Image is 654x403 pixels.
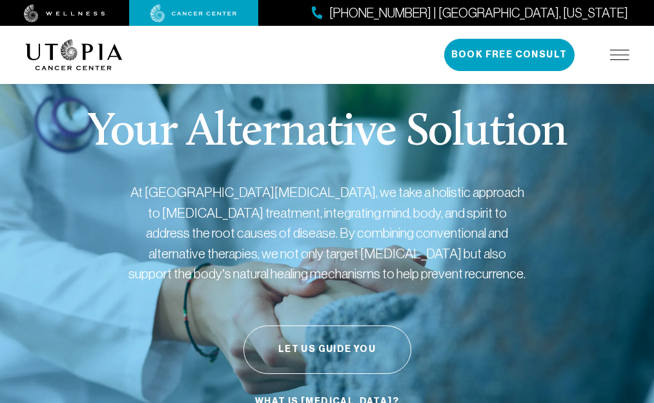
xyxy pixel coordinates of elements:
[24,5,105,23] img: wellness
[329,4,628,23] span: [PHONE_NUMBER] | [GEOGRAPHIC_DATA], [US_STATE]
[243,325,411,374] button: Let Us Guide You
[127,182,527,284] p: At [GEOGRAPHIC_DATA][MEDICAL_DATA], we take a holistic approach to [MEDICAL_DATA] treatment, inte...
[312,4,628,23] a: [PHONE_NUMBER] | [GEOGRAPHIC_DATA], [US_STATE]
[610,50,629,60] img: icon-hamburger
[87,110,567,156] p: Your Alternative Solution
[444,39,575,71] button: Book Free Consult
[150,5,237,23] img: cancer center
[25,39,123,70] img: logo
